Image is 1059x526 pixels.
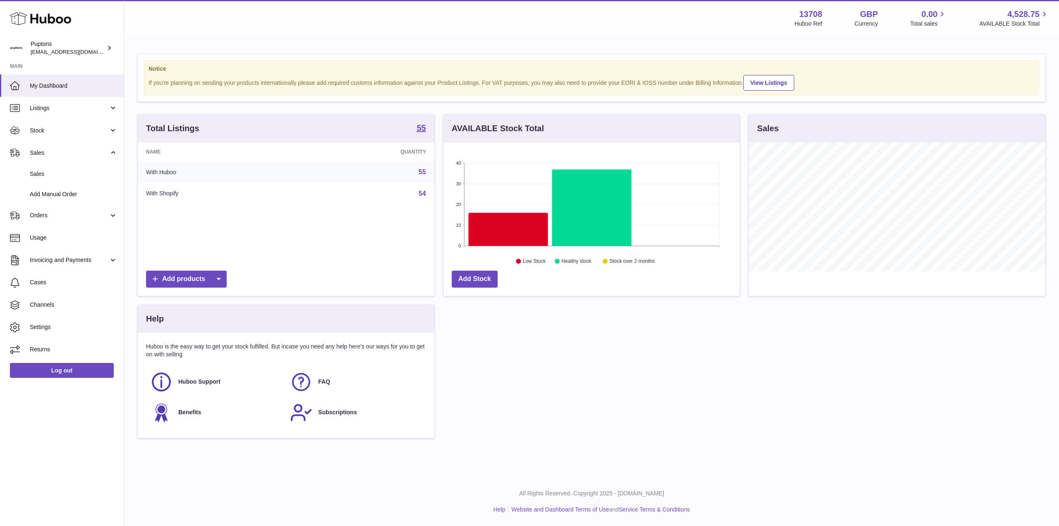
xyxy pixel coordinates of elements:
a: Website and Dashboard Terms of Use [511,506,609,513]
a: Service Terms & Conditions [619,506,690,513]
span: Usage [30,234,117,242]
span: Sales [30,170,117,178]
text: 20 [456,202,461,207]
a: Log out [10,363,114,378]
span: Benefits [178,408,201,416]
th: Name [138,142,297,161]
strong: 55 [417,124,426,132]
span: Total sales [910,20,947,28]
strong: GBP [860,9,878,20]
div: Puptons [31,40,105,56]
a: 54 [419,190,426,197]
span: Add Manual Order [30,190,117,198]
a: Add products [146,271,227,288]
span: 4,528.75 [1007,9,1040,20]
h3: Sales [757,123,779,134]
th: Quantity [297,142,434,161]
a: Help [494,506,506,513]
text: Low Stock [523,259,546,264]
span: Stock [30,127,109,135]
span: Huboo Support [178,378,220,386]
img: hello@puptons.com [10,42,22,54]
text: 40 [456,161,461,166]
a: Huboo Support [150,371,282,393]
span: Listings [30,104,109,112]
div: If you're planning on sending your products internationally please add required customs informati... [149,74,1035,91]
a: Subscriptions [290,401,422,424]
span: FAQ [318,378,330,386]
td: With Huboo [138,161,297,183]
li: and [508,506,690,514]
span: [EMAIL_ADDRESS][DOMAIN_NAME] [31,48,122,55]
div: Currency [855,20,878,28]
span: AVAILABLE Stock Total [979,20,1049,28]
a: 4,528.75 AVAILABLE Stock Total [979,9,1049,28]
text: Stock over 2 months [609,259,654,264]
text: 30 [456,181,461,186]
strong: 13708 [799,9,822,20]
h3: AVAILABLE Stock Total [452,123,544,134]
strong: Notice [149,65,1035,73]
span: Settings [30,323,117,331]
p: All Rights Reserved. Copyright 2025 - [DOMAIN_NAME] [131,490,1052,497]
span: Cases [30,279,117,286]
a: Add Stock [452,271,498,288]
span: 0.00 [922,9,938,20]
td: With Shopify [138,183,297,204]
span: Sales [30,149,109,157]
div: Huboo Ref [795,20,822,28]
a: Benefits [150,401,282,424]
a: FAQ [290,371,422,393]
span: Orders [30,211,109,219]
a: 0.00 Total sales [910,9,947,28]
text: Healthy stock [561,259,592,264]
text: 0 [458,243,461,248]
h3: Help [146,313,164,324]
span: Channels [30,301,117,309]
a: 55 [417,124,426,134]
span: Returns [30,346,117,353]
span: My Dashboard [30,82,117,90]
text: 10 [456,223,461,228]
a: 55 [419,168,426,175]
h3: Total Listings [146,123,199,134]
span: Subscriptions [318,408,357,416]
span: Invoicing and Payments [30,256,109,264]
a: View Listings [743,75,794,91]
p: Huboo is the easy way to get your stock fulfilled. But incase you need any help here's our ways f... [146,343,426,358]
